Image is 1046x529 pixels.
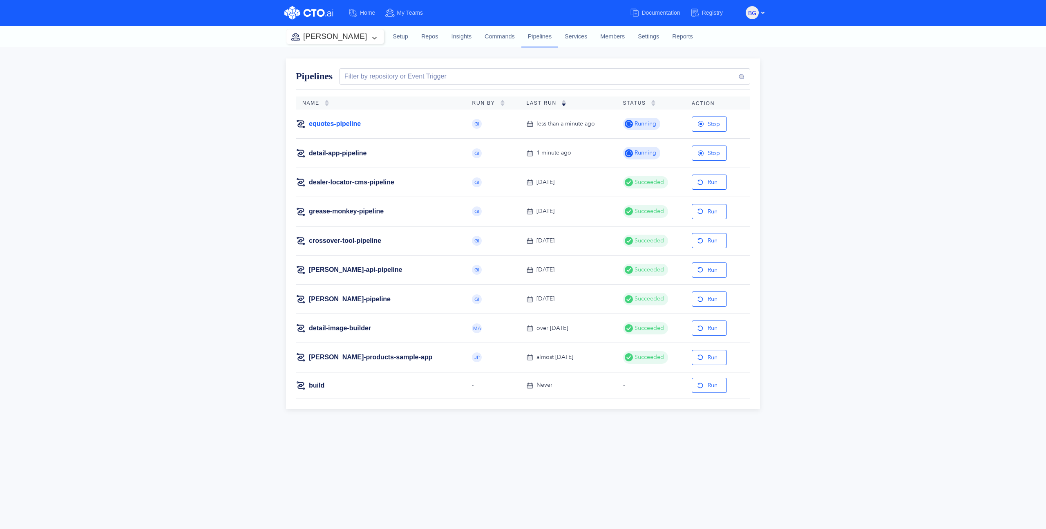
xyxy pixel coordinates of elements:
[536,381,552,390] div: Never
[692,233,727,248] button: Run
[746,6,759,19] button: BG
[296,71,333,81] span: Pipelines
[536,119,595,128] div: less than a minute ago
[536,207,554,216] div: [DATE]
[385,5,433,20] a: My Teams
[536,353,573,362] div: almost [DATE]
[474,297,479,302] span: GI
[309,265,402,274] a: [PERSON_NAME]-api-pipeline
[692,291,727,307] button: Run
[397,9,423,16] span: My Teams
[360,9,375,16] span: Home
[309,353,432,362] a: [PERSON_NAME]-products-sample-app
[472,100,500,106] span: Run By
[617,372,685,399] td: -
[286,29,384,44] button: [PERSON_NAME]
[633,178,664,187] span: Succeeded
[631,26,666,48] a: Settings
[633,265,664,274] span: Succeeded
[633,353,664,362] span: Succeeded
[474,121,479,126] span: GI
[348,5,385,20] a: Home
[692,146,727,161] button: Stop
[692,175,727,190] button: Run
[748,7,756,20] span: BG
[341,72,447,81] div: Filter by repository or Event Trigger
[478,26,521,48] a: Commands
[630,5,690,20] a: Documentation
[474,209,479,214] span: GI
[536,324,568,333] div: over [DATE]
[386,26,415,48] a: Setup
[594,26,631,48] a: Members
[324,100,329,106] img: sorting-empty.svg
[536,148,571,157] div: 1 minute ago
[536,236,554,245] div: [DATE]
[309,207,384,216] a: grease-monkey-pipeline
[309,324,371,333] a: detail-image-builder
[561,100,566,106] img: sorting-down.svg
[666,26,699,48] a: Reports
[445,26,478,48] a: Insights
[633,294,664,303] span: Succeeded
[474,267,479,272] span: GI
[633,324,664,333] span: Succeeded
[692,350,727,365] button: Run
[500,100,505,106] img: sorting-empty.svg
[633,236,664,245] span: Succeeded
[692,262,727,278] button: Run
[692,378,727,393] button: Run
[521,26,558,47] a: Pipelines
[527,100,562,106] span: Last Run
[690,5,733,20] a: Registry
[474,238,479,243] span: GI
[623,100,651,106] span: Status
[474,180,479,185] span: GI
[309,149,367,158] a: detail-app-pipeline
[473,326,481,331] span: MA
[633,207,664,216] span: Succeeded
[692,204,727,219] button: Run
[309,295,391,304] a: [PERSON_NAME]-pipeline
[474,151,479,156] span: GI
[309,178,394,187] a: dealer-locator-cms-pipeline
[633,148,656,157] span: Running
[692,321,727,336] button: Run
[302,100,324,106] span: Name
[309,381,324,390] a: build
[692,117,727,132] button: Stop
[633,119,656,128] span: Running
[536,265,554,274] div: [DATE]
[536,294,554,303] div: [DATE]
[309,236,381,245] a: crossover-tool-pipeline
[651,100,656,106] img: sorting-empty.svg
[465,372,520,399] td: -
[284,6,333,20] img: CTO.ai Logo
[702,9,723,16] span: Registry
[536,178,554,187] div: [DATE]
[641,9,680,16] span: Documentation
[474,355,480,360] span: JP
[309,119,361,128] a: equotes-pipeline
[415,26,445,48] a: Repos
[558,26,594,48] a: Services
[685,96,750,110] th: Action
